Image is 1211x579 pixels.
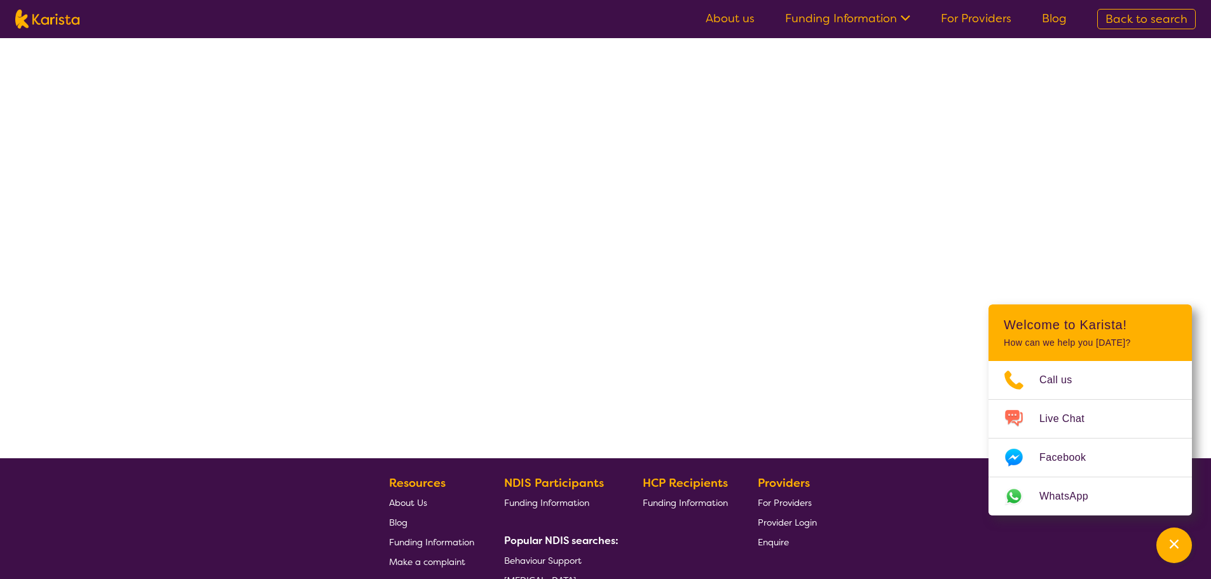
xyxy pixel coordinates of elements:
span: Live Chat [1039,409,1100,428]
a: Make a complaint [389,552,474,571]
b: NDIS Participants [504,475,604,491]
span: Back to search [1105,11,1187,27]
a: Funding Information [504,493,613,512]
a: Blog [1042,11,1067,26]
span: Provider Login [758,517,817,528]
span: For Providers [758,497,812,508]
a: About Us [389,493,474,512]
span: Blog [389,517,407,528]
b: Resources [389,475,446,491]
ul: Choose channel [989,361,1192,515]
span: Funding Information [504,497,589,508]
a: For Providers [941,11,1011,26]
a: Web link opens in a new tab. [989,477,1192,515]
span: Behaviour Support [504,555,582,566]
a: For Providers [758,493,817,512]
b: Popular NDIS searches: [504,534,619,547]
a: Behaviour Support [504,550,613,570]
a: About us [706,11,755,26]
div: Channel Menu [989,304,1192,515]
a: Enquire [758,532,817,552]
h2: Welcome to Karista! [1004,317,1177,332]
b: Providers [758,475,810,491]
span: Facebook [1039,448,1101,467]
span: Call us [1039,371,1088,390]
span: WhatsApp [1039,487,1104,506]
button: Channel Menu [1156,528,1192,563]
span: About Us [389,497,427,508]
span: Enquire [758,536,789,548]
a: Blog [389,512,474,532]
a: Provider Login [758,512,817,532]
span: Make a complaint [389,556,465,568]
span: Funding Information [389,536,474,548]
span: Funding Information [643,497,728,508]
img: Karista logo [15,10,79,29]
p: How can we help you [DATE]? [1004,337,1177,348]
a: Back to search [1097,9,1196,29]
b: HCP Recipients [643,475,728,491]
a: Funding Information [389,532,474,552]
a: Funding Information [785,11,910,26]
a: Funding Information [643,493,728,512]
